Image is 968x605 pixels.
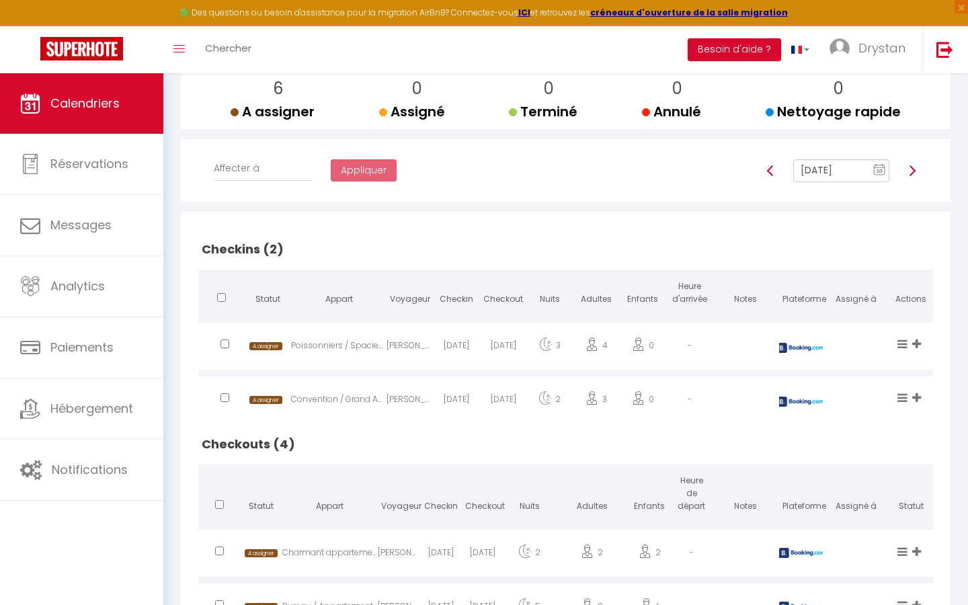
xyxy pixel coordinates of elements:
div: [PERSON_NAME] [387,380,433,424]
a: créneaux d'ouverture de la salle migration [590,7,788,18]
th: Checkout [480,270,526,319]
span: A assigner [231,102,315,121]
div: 3 [526,326,573,370]
p: 0 [776,76,901,102]
a: ... Drystan [819,26,922,73]
span: Appart [325,293,353,305]
th: Adultes [555,465,629,526]
div: - [671,533,713,577]
input: Select Date [793,159,889,182]
th: Checkin [434,270,480,319]
th: Heure de départ [671,465,713,526]
span: Chercher [205,41,251,55]
img: booking2.png [777,397,824,407]
p: 0 [390,76,445,102]
img: Super Booking [40,37,123,61]
div: 2 [555,533,629,577]
div: 0 [620,380,666,424]
h2: Checkouts (4) [198,424,933,465]
h2: Checkins (2) [198,229,933,270]
span: Réservations [50,155,128,172]
span: Notifications [52,461,128,478]
img: ... [830,38,850,58]
div: 2 [629,533,670,577]
div: [PERSON_NAME] [378,533,419,577]
span: Hébergement [50,400,133,417]
th: Enfants [620,270,666,319]
span: Assigné [379,102,445,121]
span: Statut [255,293,280,305]
div: [DATE] [434,380,480,424]
a: ICI [518,7,530,18]
span: Appart [316,500,344,512]
div: [PERSON_NAME] [387,326,433,370]
th: Adultes [573,270,619,319]
span: Nettoyage rapide [766,102,901,121]
p: 0 [520,76,577,102]
span: Analytics [50,278,105,294]
img: logout [936,41,953,58]
text: 10 [876,168,883,174]
div: [DATE] [419,533,461,577]
span: Terminé [509,102,577,121]
div: [DATE] [480,380,526,424]
span: A assigner [245,549,278,558]
span: Drystan [858,40,905,56]
div: Charmant appartement de 38m² -[GEOGRAPHIC_DATA] [282,533,378,577]
img: booking2.png [779,548,826,558]
th: Assigné à [823,465,889,526]
div: 2 [526,380,573,424]
th: Plateforme [779,465,823,526]
span: A assigner [249,342,282,351]
th: Actions [889,270,934,319]
th: Nuits [526,270,573,319]
div: - [666,380,713,424]
div: Convention / Grand Appart Paris Chic Central [291,380,387,424]
img: booking2.png [777,343,824,353]
th: Enfants [629,465,670,526]
span: Messages [50,216,112,233]
th: Voyageur [387,270,433,319]
span: Statut [249,500,274,512]
span: Paiements [50,339,114,356]
div: Poissonniers / Spacieux appart vu [GEOGRAPHIC_DATA] [291,326,387,370]
div: [DATE] [434,326,480,370]
button: Besoin d'aide ? [688,38,781,61]
p: 0 [653,76,701,102]
th: Checkin [419,465,461,526]
th: Checkout [462,465,503,526]
span: A assigner [249,396,282,405]
th: Assigné à [823,270,889,319]
p: 6 [241,76,315,102]
th: Notes [713,465,778,526]
th: Voyageur [378,465,419,526]
div: [DATE] [480,326,526,370]
th: Plateforme [779,270,823,319]
th: Nuits [503,465,555,526]
div: - [666,326,713,370]
th: Notes [713,270,778,319]
button: Ouvrir le widget de chat LiveChat [11,5,51,46]
div: 0 [620,326,666,370]
th: Statut [889,465,934,526]
span: Calendriers [50,95,120,112]
button: Appliquer [331,159,397,182]
div: 4 [573,326,619,370]
div: 2 [503,533,555,577]
a: Chercher [195,26,261,73]
span: Annulé [642,102,701,121]
div: 3 [573,380,619,424]
div: [DATE] [462,533,503,577]
img: arrow-right3.svg [907,165,918,176]
img: arrow-left3.svg [765,165,776,176]
th: Heure d'arrivée [666,270,713,319]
